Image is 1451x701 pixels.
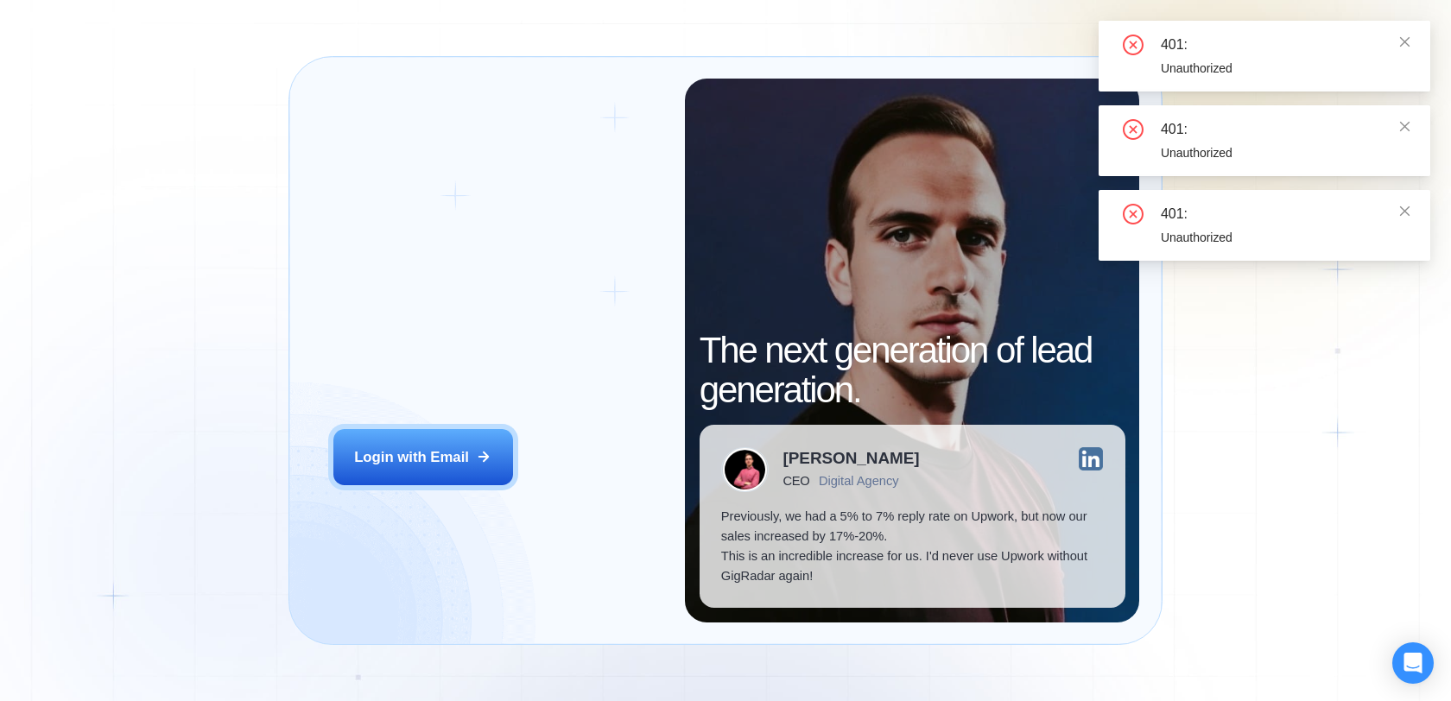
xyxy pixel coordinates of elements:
[1161,204,1410,224] div: 401:
[1123,35,1144,55] span: close-circle
[721,507,1104,586] p: Previously, we had a 5% to 7% reply rate on Upwork, but now our sales increased by 17%-20%. This ...
[819,474,899,489] div: Digital Agency
[700,331,1125,410] h2: The next generation of lead generation.
[354,447,469,467] div: Login with Email
[1392,642,1434,684] div: Open Intercom Messenger
[1161,119,1410,140] div: 401:
[1123,204,1144,224] span: close-circle
[1398,120,1411,133] span: close
[1123,119,1144,140] span: close-circle
[1161,59,1410,78] div: Unauthorized
[783,451,920,467] div: [PERSON_NAME]
[1161,228,1410,247] div: Unauthorized
[1398,35,1411,48] span: close
[333,429,513,485] button: Login with Email
[1398,205,1411,218] span: close
[1161,35,1410,55] div: 401:
[783,474,810,489] div: CEO
[1161,143,1410,162] div: Unauthorized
